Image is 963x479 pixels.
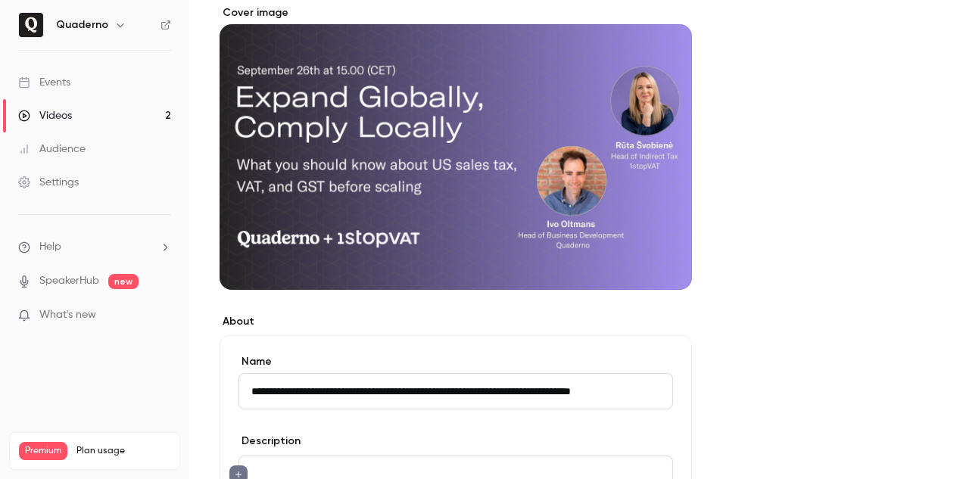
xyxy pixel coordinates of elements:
div: Videos [18,108,72,123]
label: Cover image [220,5,692,20]
label: About [220,314,692,329]
span: Help [39,239,61,255]
span: What's new [39,307,96,323]
span: Premium [19,442,67,460]
label: Name [238,354,673,369]
div: Settings [18,175,79,190]
span: new [108,274,139,289]
label: Description [238,434,301,449]
iframe: Noticeable Trigger [153,309,171,322]
span: Plan usage [76,445,170,457]
div: Audience [18,142,86,157]
h6: Quaderno [56,17,108,33]
img: Quaderno [19,13,43,37]
a: SpeakerHub [39,273,99,289]
section: Cover image [220,5,692,290]
div: Events [18,75,70,90]
li: help-dropdown-opener [18,239,171,255]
